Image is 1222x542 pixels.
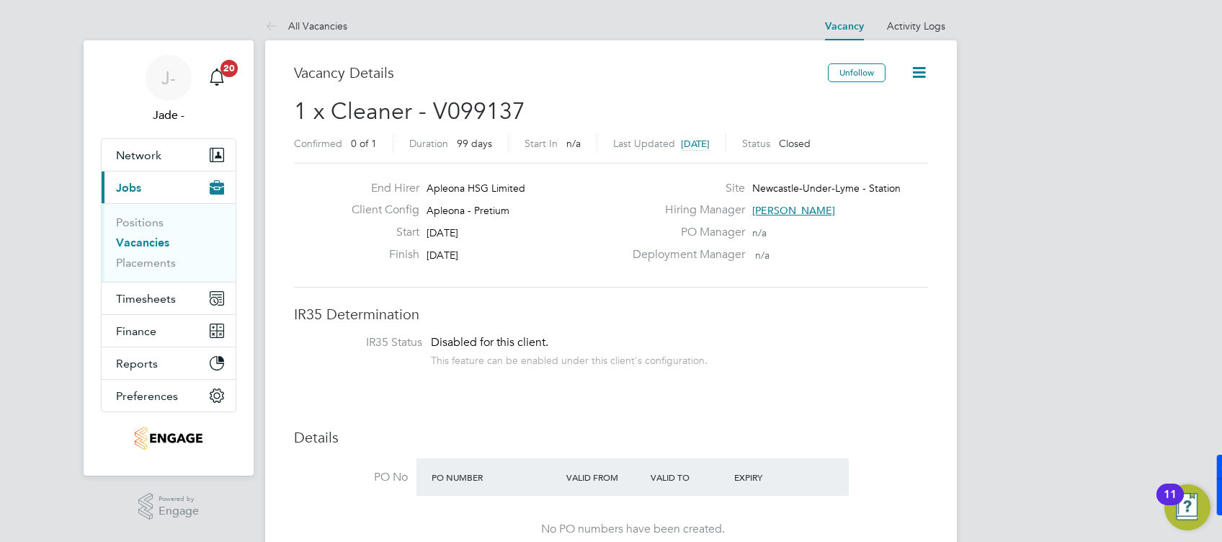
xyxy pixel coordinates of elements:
[135,427,202,450] img: thornbaker-logo-retina.png
[457,137,492,150] span: 99 days
[563,464,647,490] div: Valid From
[752,182,901,195] span: Newcastle-Under-Lyme - Station
[647,464,731,490] div: Valid To
[116,181,141,195] span: Jobs
[84,40,254,476] nav: Main navigation
[116,216,164,229] a: Positions
[427,249,458,262] span: [DATE]
[624,181,745,196] label: Site
[102,139,236,171] button: Network
[428,464,563,490] div: PO Number
[431,335,548,350] span: Disabled for this client.
[431,350,708,367] div: This feature can be enabled under this client's configuration.
[102,203,236,282] div: Jobs
[1164,494,1177,513] div: 11
[102,283,236,314] button: Timesheets
[525,137,558,150] label: Start In
[102,172,236,203] button: Jobs
[116,324,156,338] span: Finance
[566,137,581,150] span: n/a
[887,19,945,32] a: Activity Logs
[101,107,236,124] span: Jade -
[159,505,199,517] span: Engage
[681,138,710,150] span: [DATE]
[409,137,448,150] label: Duration
[159,493,199,505] span: Powered by
[340,181,419,196] label: End Hirer
[351,137,377,150] span: 0 of 1
[294,470,408,485] label: PO No
[294,305,928,324] h3: IR35 Determination
[340,203,419,218] label: Client Config
[101,55,236,124] a: J-Jade -
[161,68,176,87] span: J-
[294,137,342,150] label: Confirmed
[427,204,509,217] span: Apleona - Pretium
[427,182,525,195] span: Apleona HSG Limited
[308,335,422,350] label: IR35 Status
[624,225,745,240] label: PO Manager
[294,63,828,82] h3: Vacancy Details
[102,347,236,379] button: Reports
[102,380,236,412] button: Preferences
[116,148,161,162] span: Network
[731,464,815,490] div: Expiry
[779,137,811,150] span: Closed
[742,137,770,150] label: Status
[825,20,864,32] a: Vacancy
[828,63,886,82] button: Unfollow
[431,522,834,537] div: No PO numbers have been created.
[116,256,176,270] a: Placements
[340,225,419,240] label: Start
[116,389,178,403] span: Preferences
[752,204,835,217] span: [PERSON_NAME]
[340,247,419,262] label: Finish
[755,249,770,262] span: n/a
[202,55,231,101] a: 20
[624,203,745,218] label: Hiring Manager
[220,60,238,77] span: 20
[294,428,928,447] h3: Details
[138,493,200,520] a: Powered byEngage
[265,19,347,32] a: All Vacancies
[613,137,675,150] label: Last Updated
[116,236,169,249] a: Vacancies
[1164,484,1210,530] button: Open Resource Center, 11 new notifications
[427,226,458,239] span: [DATE]
[624,247,745,262] label: Deployment Manager
[101,427,236,450] a: Go to home page
[752,226,767,239] span: n/a
[116,292,176,306] span: Timesheets
[294,97,525,125] span: 1 x Cleaner - V099137
[116,357,158,370] span: Reports
[102,315,236,347] button: Finance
